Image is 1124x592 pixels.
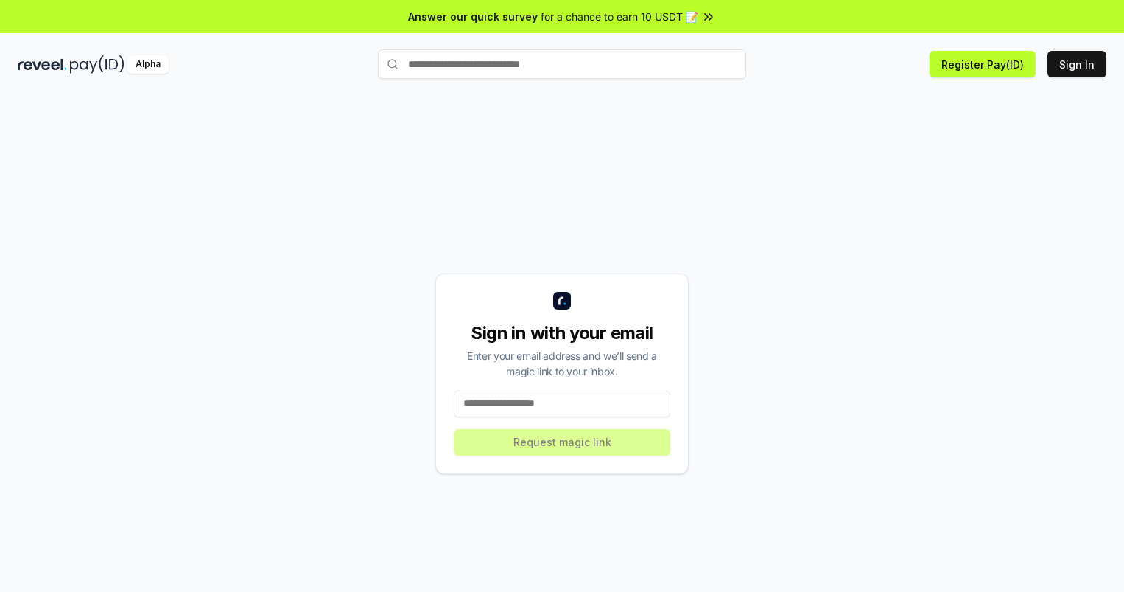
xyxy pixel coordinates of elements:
img: logo_small [553,292,571,310]
img: reveel_dark [18,55,67,74]
img: pay_id [70,55,124,74]
span: for a chance to earn 10 USDT 📝 [541,9,698,24]
button: Sign In [1047,51,1106,77]
button: Register Pay(ID) [930,51,1036,77]
div: Alpha [127,55,169,74]
div: Sign in with your email [454,321,670,345]
span: Answer our quick survey [408,9,538,24]
div: Enter your email address and we’ll send a magic link to your inbox. [454,348,670,379]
